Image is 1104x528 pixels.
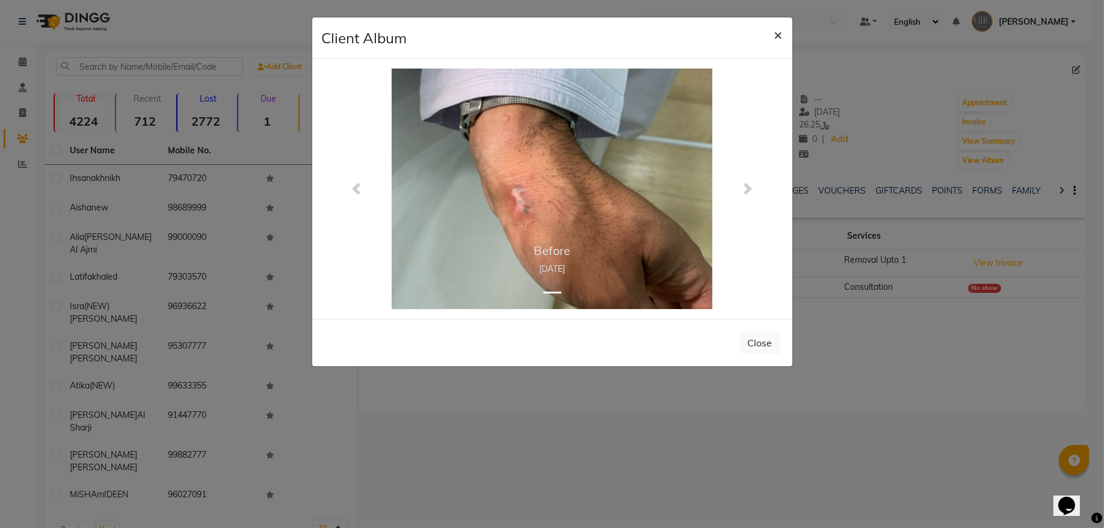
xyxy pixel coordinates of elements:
[1053,480,1092,516] iframe: chat widget
[390,263,713,275] p: [DATE]
[774,25,783,43] span: ×
[740,331,780,354] button: Close
[390,244,713,258] h5: Before
[765,17,792,51] button: Close
[322,27,407,49] h4: Client Album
